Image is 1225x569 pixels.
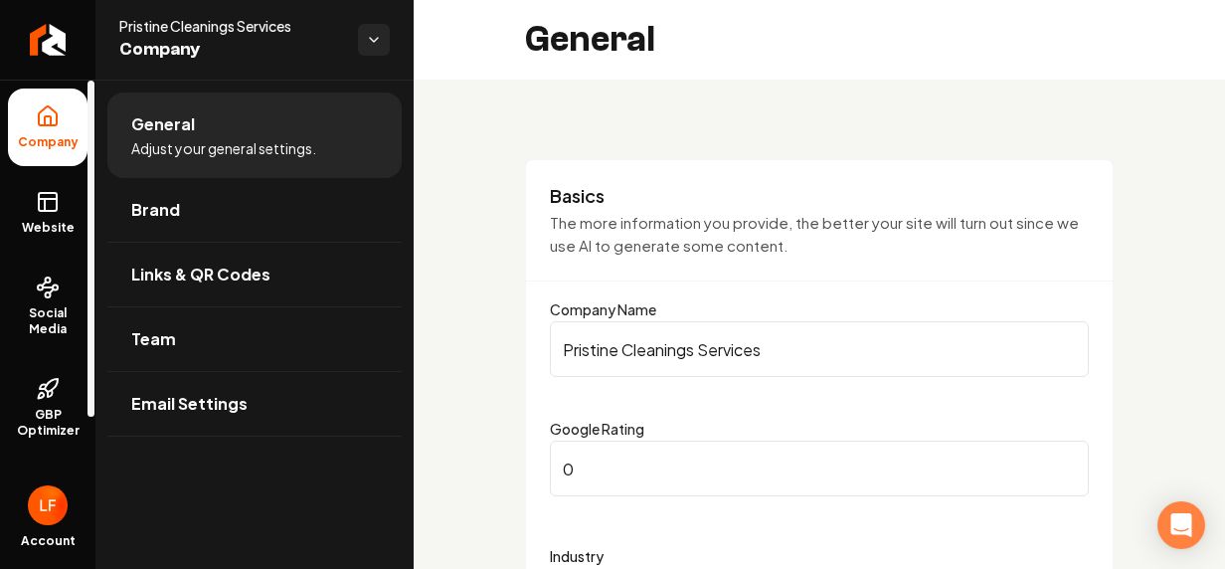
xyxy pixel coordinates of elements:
[131,198,180,222] span: Brand
[8,305,87,337] span: Social Media
[8,361,87,455] a: GBP Optimizer
[21,533,76,549] span: Account
[119,36,342,64] span: Company
[131,112,195,136] span: General
[550,441,1089,496] input: Google Rating
[131,138,316,158] span: Adjust your general settings.
[30,24,67,56] img: Rebolt Logo
[1157,501,1205,549] div: Open Intercom Messenger
[550,212,1089,257] p: The more information you provide, the better your site will turn out since we use AI to generate ...
[550,420,644,438] label: Google Rating
[8,407,87,439] span: GBP Optimizer
[14,220,83,236] span: Website
[119,16,342,36] span: Pristine Cleanings Services
[131,263,270,286] span: Links & QR Codes
[107,178,402,242] a: Brand
[107,372,402,436] a: Email Settings
[550,300,656,318] label: Company Name
[28,485,68,525] button: Open user button
[8,260,87,353] a: Social Media
[107,307,402,371] a: Team
[8,174,87,252] a: Website
[28,485,68,525] img: Letisha Franco
[525,20,655,60] h2: General
[550,321,1089,377] input: Company Name
[131,327,176,351] span: Team
[107,243,402,306] a: Links & QR Codes
[550,184,1089,208] h3: Basics
[131,392,248,416] span: Email Settings
[10,134,87,150] span: Company
[550,544,1089,568] label: Industry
